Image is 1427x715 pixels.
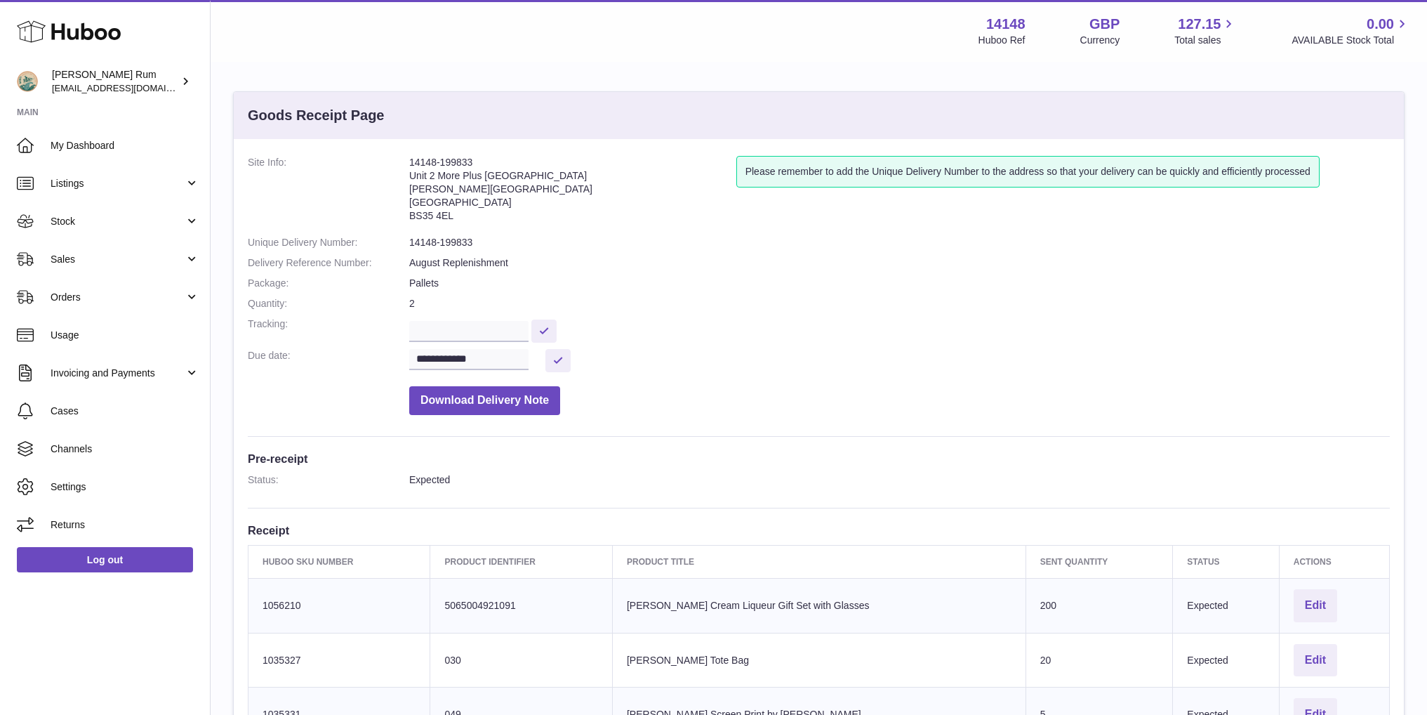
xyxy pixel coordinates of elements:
[51,139,199,152] span: My Dashboard
[248,256,409,270] dt: Delivery Reference Number:
[1173,578,1279,633] td: Expected
[986,15,1026,34] strong: 14148
[1178,15,1221,34] span: 127.15
[1174,34,1237,47] span: Total sales
[409,236,1390,249] dd: 14148-199833
[52,68,178,95] div: [PERSON_NAME] Rum
[430,545,612,578] th: Product Identifier
[248,578,430,633] td: 1056210
[1173,633,1279,688] td: Expected
[51,367,185,380] span: Invoicing and Payments
[1173,545,1279,578] th: Status
[51,405,199,418] span: Cases
[248,349,409,372] dt: Due date:
[51,253,185,266] span: Sales
[248,236,409,249] dt: Unique Delivery Number:
[52,82,206,93] span: [EMAIL_ADDRESS][DOMAIN_NAME]
[17,71,38,92] img: mail@bartirum.wales
[1292,15,1410,47] a: 0.00 AVAILABLE Stock Total
[51,215,185,228] span: Stock
[248,106,385,125] h3: Goods Receipt Page
[51,480,199,494] span: Settings
[1174,15,1237,47] a: 127.15 Total sales
[612,578,1026,633] td: [PERSON_NAME] Cream Liqueur Gift Set with Glasses
[1026,578,1173,633] td: 200
[409,386,560,415] button: Download Delivery Note
[1294,644,1337,677] button: Edit
[1080,34,1120,47] div: Currency
[51,442,199,456] span: Channels
[409,473,1390,487] dd: Expected
[248,473,409,487] dt: Status:
[736,156,1320,188] div: Please remember to add the Unique Delivery Number to the address so that your delivery can be qui...
[612,545,1026,578] th: Product title
[248,523,1390,538] h3: Receipt
[978,34,1026,47] div: Huboo Ref
[51,518,199,532] span: Returns
[248,317,409,342] dt: Tracking:
[248,156,409,229] dt: Site Info:
[51,329,199,342] span: Usage
[1292,34,1410,47] span: AVAILABLE Stock Total
[1367,15,1394,34] span: 0.00
[430,578,612,633] td: 5065004921091
[17,547,193,572] a: Log out
[51,291,185,304] span: Orders
[612,633,1026,688] td: [PERSON_NAME] Tote Bag
[1026,545,1173,578] th: Sent Quantity
[1279,545,1389,578] th: Actions
[248,545,430,578] th: Huboo SKU Number
[409,156,736,229] address: 14148-199833 Unit 2 More Plus [GEOGRAPHIC_DATA] [PERSON_NAME][GEOGRAPHIC_DATA] [GEOGRAPHIC_DATA] ...
[409,256,1390,270] dd: August Replenishment
[430,633,612,688] td: 030
[1089,15,1120,34] strong: GBP
[1294,589,1337,622] button: Edit
[409,297,1390,310] dd: 2
[409,277,1390,290] dd: Pallets
[248,451,1390,466] h3: Pre-receipt
[248,297,409,310] dt: Quantity:
[248,277,409,290] dt: Package:
[51,177,185,190] span: Listings
[1026,633,1173,688] td: 20
[248,633,430,688] td: 1035327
